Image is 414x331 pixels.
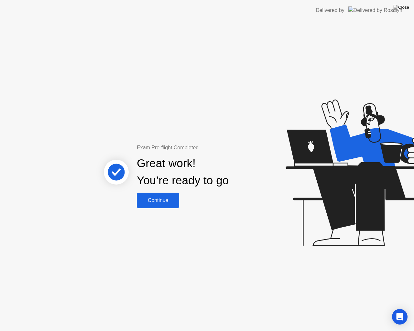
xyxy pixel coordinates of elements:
[137,155,229,189] div: Great work! You’re ready to go
[137,193,179,208] button: Continue
[316,6,344,14] div: Delivered by
[393,5,409,10] img: Close
[137,144,270,152] div: Exam Pre-flight Completed
[139,198,177,203] div: Continue
[392,309,408,325] div: Open Intercom Messenger
[348,6,402,14] img: Delivered by Rosalyn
